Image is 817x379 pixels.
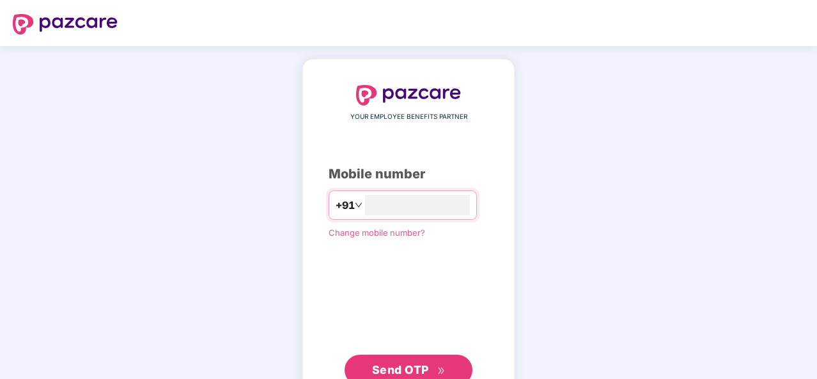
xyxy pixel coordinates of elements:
span: down [355,201,362,209]
img: logo [356,85,461,105]
span: Send OTP [372,363,429,376]
div: Mobile number [329,164,488,184]
img: logo [13,14,118,35]
span: double-right [437,367,446,375]
span: +91 [336,197,355,213]
a: Change mobile number? [329,228,425,238]
span: YOUR EMPLOYEE BENEFITS PARTNER [350,112,467,122]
